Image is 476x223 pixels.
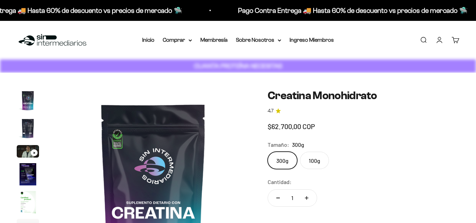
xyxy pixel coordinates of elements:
[238,5,468,16] p: Pago Contra Entrega 🚚 Hasta 60% de descuento vs precios de mercado 🛸
[194,62,282,70] strong: CUANTA PROTEÍNA NECESITAS
[17,117,39,142] button: Ir al artículo 2
[17,191,39,213] img: Creatina Monohidrato
[17,89,39,114] button: Ir al artículo 1
[268,107,459,115] a: 4.74.7 de 5.0 estrellas
[268,140,289,149] legend: Tamaño:
[142,37,154,43] a: Inicio
[268,177,292,186] label: Cantidad:
[268,190,288,206] button: Reducir cantidad
[236,35,281,45] summary: Sobre Nosotros
[17,117,39,140] img: Creatina Monohidrato
[17,145,39,160] button: Ir al artículo 3
[17,163,39,188] button: Ir al artículo 4
[268,89,459,102] h1: Creatina Monohidrato
[290,37,334,43] a: Ingreso Miembros
[200,37,228,43] a: Membresía
[17,163,39,185] img: Creatina Monohidrato
[17,191,39,215] button: Ir al artículo 5
[268,121,315,132] sale-price: $62.700,00 COP
[163,35,192,45] summary: Comprar
[17,89,39,112] img: Creatina Monohidrato
[268,107,274,115] span: 4.7
[297,190,317,206] button: Aumentar cantidad
[292,140,304,149] span: 300g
